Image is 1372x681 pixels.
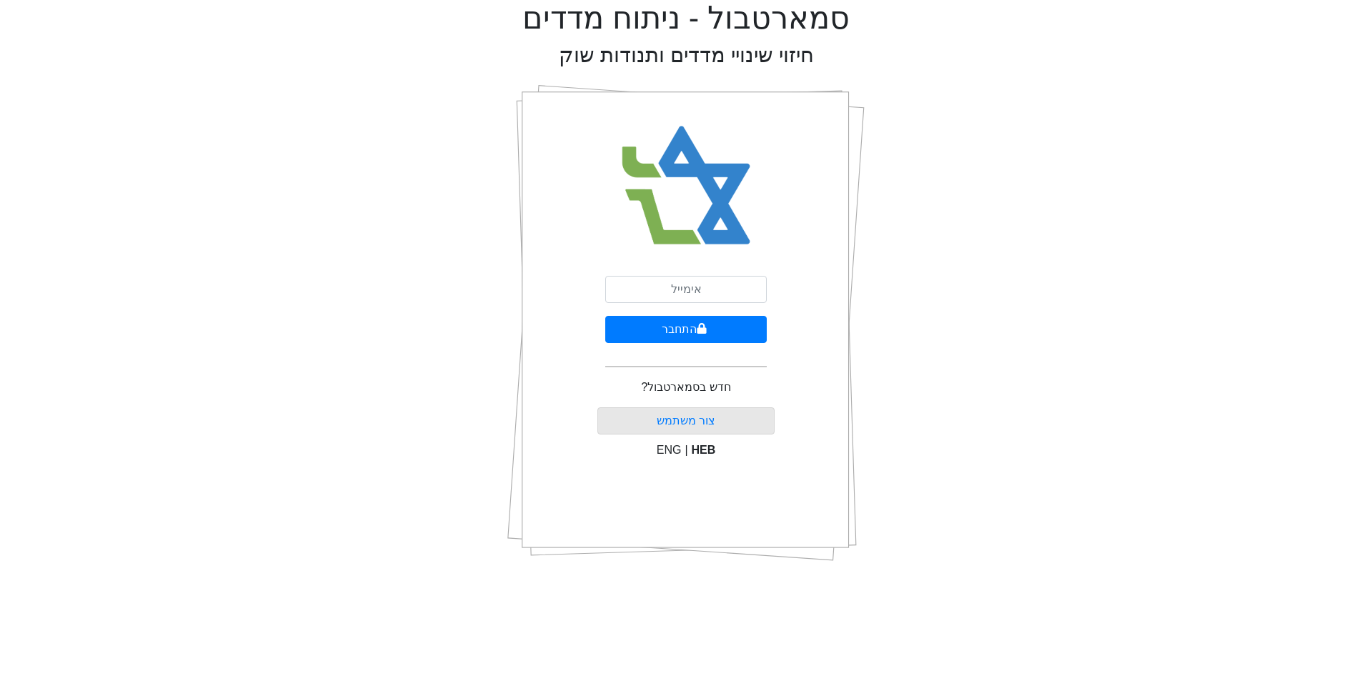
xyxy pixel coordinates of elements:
p: חדש בסמארטבול? [641,379,730,396]
span: | [685,444,687,456]
span: HEB [692,444,716,456]
h2: חיזוי שינויי מדדים ותנודות שוק [559,43,814,68]
button: צור משתמש [597,407,775,434]
a: צור משתמש [657,414,715,427]
button: התחבר [605,316,767,343]
span: ENG [657,444,682,456]
img: Smart Bull [609,107,764,264]
input: אימייל [605,276,767,303]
